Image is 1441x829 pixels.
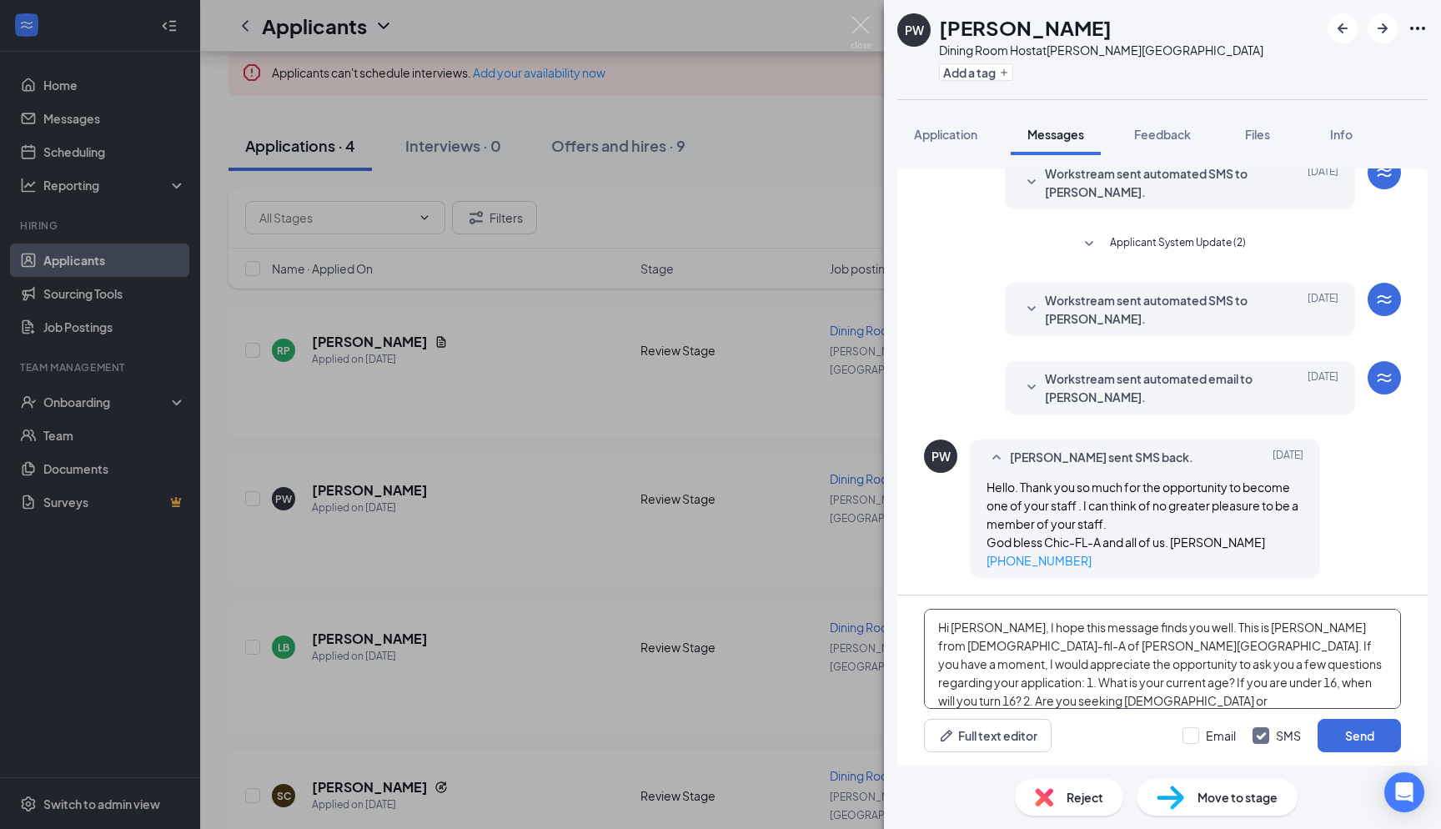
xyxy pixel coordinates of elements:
div: Open Intercom Messenger [1384,772,1424,812]
div: PW [905,22,924,38]
span: Applicant System Update (2) [1110,234,1246,254]
svg: ArrowLeftNew [1333,18,1353,38]
a: [PHONE_NUMBER] [987,553,1092,568]
span: Workstream sent automated email to [PERSON_NAME]. [1045,369,1263,406]
svg: SmallChevronDown [1022,378,1042,398]
span: Info [1330,127,1353,142]
span: Hello. Thank you so much for the opportunity to become one of your staff . I can think of no grea... [987,480,1298,568]
button: Send [1318,719,1401,752]
span: Files [1245,127,1270,142]
svg: SmallChevronDown [1079,234,1099,254]
span: Messages [1027,127,1084,142]
button: SmallChevronDownApplicant System Update (2) [1079,234,1246,254]
span: [DATE] [1308,369,1338,406]
span: [DATE] [1273,448,1303,468]
span: [DATE] [1308,164,1338,201]
span: Workstream sent automated SMS to [PERSON_NAME]. [1045,291,1263,328]
h1: [PERSON_NAME] [939,13,1112,42]
div: Dining Room Host at [PERSON_NAME][GEOGRAPHIC_DATA] [939,42,1263,58]
svg: WorkstreamLogo [1374,163,1394,183]
span: [PERSON_NAME] sent SMS back. [1010,448,1193,468]
svg: WorkstreamLogo [1374,368,1394,388]
svg: SmallChevronUp [987,448,1007,468]
span: Reject [1067,788,1103,806]
span: Application [914,127,977,142]
div: PW [931,448,951,465]
button: ArrowLeftNew [1328,13,1358,43]
button: Full text editorPen [924,719,1052,752]
svg: ArrowRight [1373,18,1393,38]
span: Workstream sent automated SMS to [PERSON_NAME]. [1045,164,1263,201]
svg: Pen [938,727,955,744]
svg: SmallChevronDown [1022,299,1042,319]
svg: WorkstreamLogo [1374,289,1394,309]
svg: Ellipses [1408,18,1428,38]
button: ArrowRight [1368,13,1398,43]
span: [DATE] [1308,291,1338,328]
svg: Plus [999,68,1009,78]
textarea: Hi [PERSON_NAME], I hope this message finds you well. This is [PERSON_NAME] from [DEMOGRAPHIC_DAT... [924,609,1401,709]
span: Feedback [1134,127,1191,142]
button: PlusAdd a tag [939,63,1013,81]
svg: SmallChevronDown [1022,173,1042,193]
span: Move to stage [1197,788,1278,806]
